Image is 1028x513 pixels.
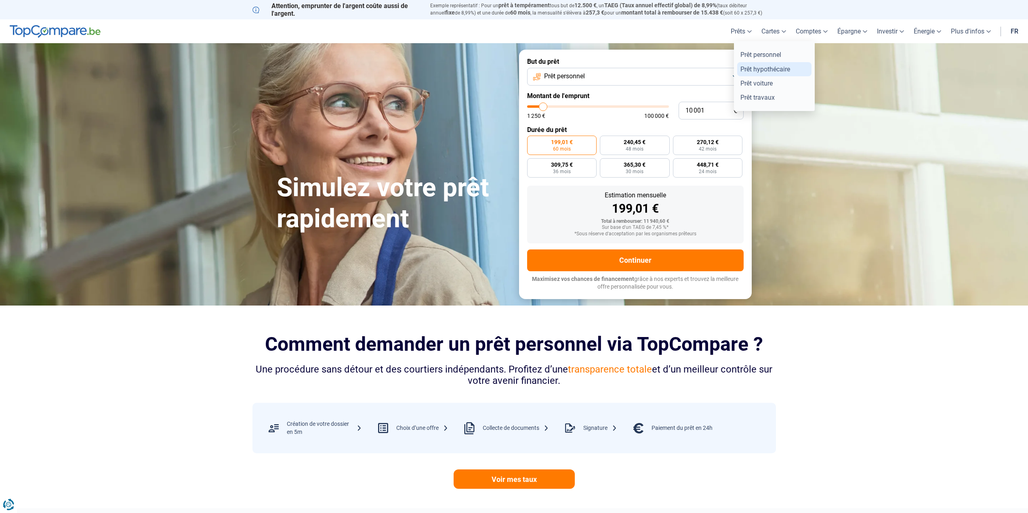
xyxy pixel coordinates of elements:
p: Attention, emprunter de l'argent coûte aussi de l'argent. [252,2,420,17]
a: Épargne [832,19,872,43]
div: Choix d’une offre [396,424,448,432]
div: Paiement du prêt en 24h [652,424,713,432]
a: fr [1006,19,1023,43]
img: TopCompare [10,25,101,38]
label: But du prêt [527,58,744,65]
span: 24 mois [699,169,717,174]
span: 60 mois [510,9,530,16]
span: 12.500 € [574,2,597,8]
p: grâce à nos experts et trouvez la meilleure offre personnalisée pour vous. [527,275,744,291]
a: Voir mes taux [454,469,575,489]
span: 48 mois [626,147,643,151]
h2: Comment demander un prêt personnel via TopCompare ? [252,333,776,355]
div: Estimation mensuelle [534,192,737,199]
span: 60 mois [553,147,571,151]
span: 240,45 € [624,139,645,145]
span: 270,12 € [697,139,719,145]
div: *Sous réserve d'acceptation par les organismes prêteurs [534,231,737,237]
a: Énergie [909,19,946,43]
button: Continuer [527,249,744,271]
span: Maximisez vos chances de financement [532,276,634,282]
span: fixe [445,9,455,16]
span: Prêt personnel [544,72,585,81]
span: 257,3 € [586,9,604,16]
span: 448,71 € [697,162,719,168]
a: Plus d'infos [946,19,996,43]
div: Collecte de documents [483,424,549,432]
a: Prêt voiture [737,76,811,90]
div: Sur base d'un TAEG de 7,45 %* [534,225,737,230]
a: Prêt personnel [737,48,811,62]
span: montant total à rembourser de 15.438 € [621,9,723,16]
a: Cartes [757,19,791,43]
span: transparence totale [568,364,652,375]
span: 1 250 € [527,113,545,119]
span: TAEG (Taux annuel effectif global) de 8,99% [604,2,717,8]
button: Prêt personnel [527,68,744,86]
div: Total à rembourser: 11 940,60 € [534,219,737,224]
span: € [734,107,737,114]
div: Création de votre dossier en 5m [287,420,362,436]
p: Exemple représentatif : Pour un tous but de , un (taux débiteur annuel de 8,99%) et une durée de ... [430,2,776,17]
span: 309,75 € [551,162,573,168]
span: 30 mois [626,169,643,174]
div: Une procédure sans détour et des courtiers indépendants. Profitez d’une et d’un meilleur contrôle... [252,364,776,387]
span: 199,01 € [551,139,573,145]
a: Investir [872,19,909,43]
label: Montant de l'emprunt [527,92,744,100]
span: prêt à tempérament [498,2,550,8]
a: Comptes [791,19,832,43]
a: Prêt travaux [737,90,811,105]
a: Prêt hypothécaire [737,62,811,76]
div: 199,01 € [534,203,737,215]
span: 36 mois [553,169,571,174]
div: Signature [583,424,617,432]
label: Durée du prêt [527,126,744,134]
span: 100 000 € [644,113,669,119]
span: 42 mois [699,147,717,151]
span: 365,30 € [624,162,645,168]
h1: Simulez votre prêt rapidement [277,172,509,235]
a: Prêts [726,19,757,43]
